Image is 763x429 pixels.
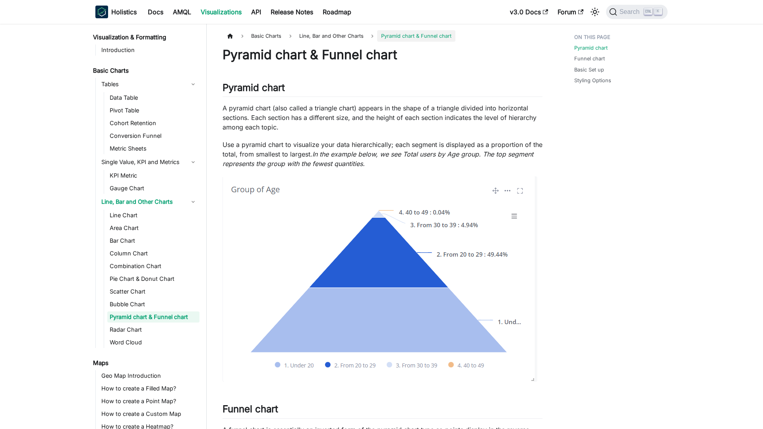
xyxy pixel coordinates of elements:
[107,210,199,221] a: Line Chart
[505,6,553,18] a: v3.0 Docs
[107,248,199,259] a: Column Chart
[99,156,199,168] a: Single Value, KPI and Metrics
[574,44,608,52] a: Pyramid chart
[107,337,199,348] a: Word Cloud
[247,30,285,42] span: Basic Charts
[107,222,199,234] a: Area Chart
[246,6,266,18] a: API
[574,66,604,73] a: Basic Set up
[574,77,611,84] a: Styling Options
[99,383,199,394] a: How to create a Filled Map?
[107,235,199,246] a: Bar Chart
[223,82,542,97] h2: Pyramid chart
[99,408,199,419] a: How to create a Custom Map
[168,6,196,18] a: AMQL
[107,130,199,141] a: Conversion Funnel
[91,357,199,369] a: Maps
[95,6,108,18] img: Holistics
[91,32,199,43] a: Visualization & Formatting
[223,150,533,168] em: In the example below, we see Total users by Age group. The top segment represents the group with ...
[196,6,246,18] a: Visualizations
[99,78,199,91] a: Tables
[107,118,199,129] a: Cohort Retention
[107,286,199,297] a: Scatter Chart
[606,5,668,19] button: Search (Ctrl+K)
[107,311,199,323] a: Pyramid chart & Funnel chart
[91,65,199,76] a: Basic Charts
[589,6,601,18] button: Switch between dark and light mode (currently light mode)
[99,44,199,56] a: Introduction
[111,7,137,17] b: Holistics
[295,30,368,42] span: Line, Bar and Other Charts
[95,6,137,18] a: HolisticsHolistics
[223,140,542,168] p: Use a pyramid chart to visualize your data hierarchically; each segment is displayed as a proport...
[223,30,238,42] a: Home page
[266,6,318,18] a: Release Notes
[223,403,542,418] h2: Funnel chart
[318,6,356,18] a: Roadmap
[617,8,645,15] span: Search
[574,55,605,62] a: Funnel chart
[99,370,199,381] a: Geo Map Introduction
[107,183,199,194] a: Gauge Chart
[87,24,207,429] nav: Docs sidebar
[99,195,199,208] a: Line, Bar and Other Charts
[107,105,199,116] a: Pivot Table
[377,30,455,42] span: Pyramid chart & Funnel chart
[143,6,168,18] a: Docs
[223,47,542,63] h1: Pyramid chart & Funnel chart
[553,6,588,18] a: Forum
[654,8,662,15] kbd: K
[99,396,199,407] a: How to create a Point Map?
[107,261,199,272] a: Combination Chart
[107,273,199,284] a: Pie Chart & Donut Chart
[107,324,199,335] a: Radar Chart
[107,92,199,103] a: Data Table
[223,30,542,42] nav: Breadcrumbs
[107,170,199,181] a: KPI Metric
[107,299,199,310] a: Bubble Chart
[223,103,542,132] p: A pyramid chart (also called a triangle chart) appears in the shape of a triangle divided into ho...
[107,143,199,154] a: Metric Sheets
